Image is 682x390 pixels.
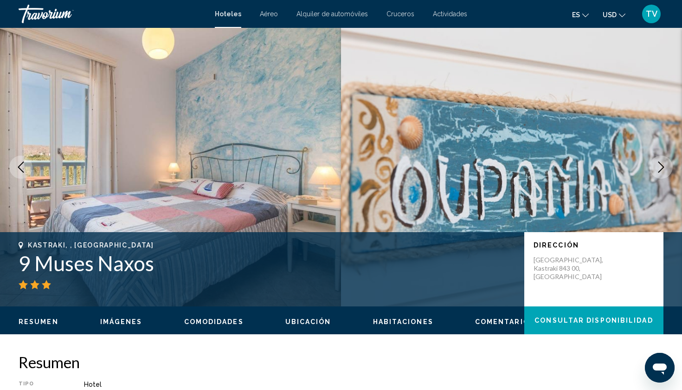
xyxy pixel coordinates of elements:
[184,318,244,325] span: Comodidades
[19,5,206,23] a: Travorium
[184,318,244,326] button: Comodidades
[475,318,534,325] span: Comentarios
[19,381,61,388] div: Tipo
[572,11,580,19] span: es
[603,11,617,19] span: USD
[100,318,142,326] button: Imágenes
[534,256,608,281] p: [GEOGRAPHIC_DATA], Kastraki 843 00, [GEOGRAPHIC_DATA]
[19,251,515,275] h1: 9 Muses Naxos
[84,381,663,388] div: Hotel
[19,318,58,325] span: Resumen
[534,317,653,325] span: Consultar disponibilidad
[373,318,433,326] button: Habitaciones
[296,10,368,18] a: Alquiler de automóviles
[645,353,675,383] iframe: Botón para iniciar la ventana de mensajería
[285,318,331,325] span: Ubicación
[28,241,154,249] span: Kastraki, , [GEOGRAPHIC_DATA]
[9,156,32,179] button: Previous image
[260,10,278,18] a: Aéreo
[100,318,142,325] span: Imágenes
[215,10,241,18] a: Hoteles
[475,318,534,326] button: Comentarios
[19,318,58,326] button: Resumen
[646,9,657,19] span: TV
[19,353,663,371] h2: Resumen
[650,156,673,179] button: Next image
[285,318,331,326] button: Ubicación
[572,8,589,21] button: Change language
[639,4,663,24] button: User Menu
[603,8,625,21] button: Change currency
[534,241,654,249] p: Dirección
[373,318,433,325] span: Habitaciones
[433,10,467,18] a: Actividades
[524,306,663,334] button: Consultar disponibilidad
[386,10,414,18] a: Cruceros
